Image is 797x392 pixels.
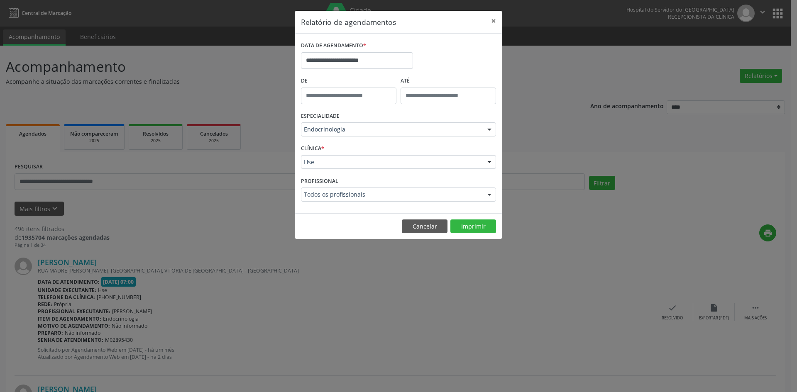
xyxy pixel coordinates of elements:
button: Close [485,11,502,31]
button: Cancelar [402,219,447,234]
h5: Relatório de agendamentos [301,17,396,27]
span: Todos os profissionais [304,190,479,199]
label: DATA DE AGENDAMENTO [301,39,366,52]
span: Hse [304,158,479,166]
label: CLÍNICA [301,142,324,155]
span: Endocrinologia [304,125,479,134]
label: PROFISSIONAL [301,175,338,187]
label: De [301,75,396,88]
label: ATÉ [401,75,496,88]
button: Imprimir [450,219,496,234]
label: ESPECIALIDADE [301,110,340,123]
